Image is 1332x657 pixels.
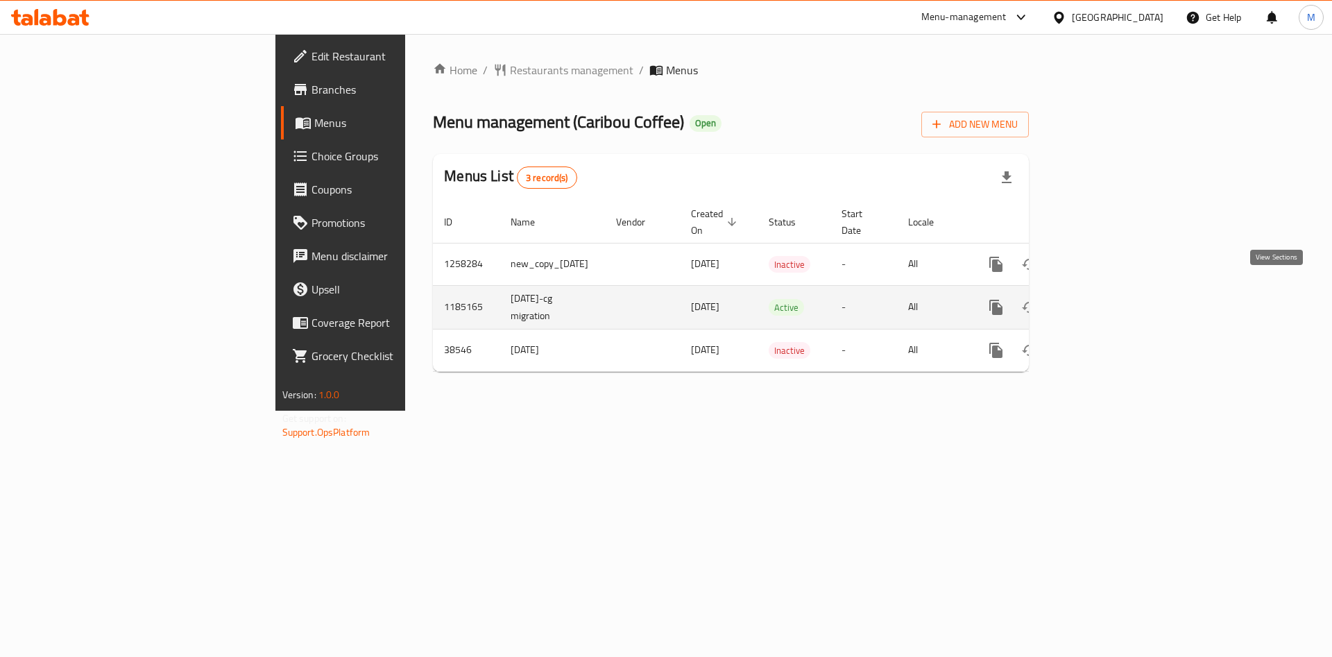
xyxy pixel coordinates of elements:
div: Inactive [769,256,810,273]
span: 1.0.0 [318,386,340,404]
div: Export file [990,161,1023,194]
div: Active [769,299,804,316]
span: Locale [908,214,952,230]
a: Upsell [281,273,498,306]
span: Start Date [842,205,880,239]
div: Total records count [517,167,577,189]
button: Change Status [1013,334,1046,367]
span: Grocery Checklist [311,348,487,364]
span: Inactive [769,257,810,273]
span: Menus [314,114,487,131]
div: Open [690,115,721,132]
a: Branches [281,73,498,106]
span: M [1307,10,1315,25]
button: Change Status [1013,291,1046,324]
span: Promotions [311,214,487,231]
a: Choice Groups [281,139,498,173]
button: more [980,291,1013,324]
span: 3 record(s) [518,171,577,185]
td: All [897,285,968,329]
td: All [897,243,968,285]
button: Change Status [1013,248,1046,281]
span: Choice Groups [311,148,487,164]
a: Edit Restaurant [281,40,498,73]
a: Restaurants management [493,62,633,78]
span: Upsell [311,281,487,298]
span: ID [444,214,470,230]
span: Menu management ( Caribou Coffee ) [433,106,684,137]
button: more [980,334,1013,367]
span: Get support on: [282,409,346,427]
nav: breadcrumb [433,62,1029,78]
span: Menus [666,62,698,78]
a: Support.OpsPlatform [282,423,370,441]
div: [GEOGRAPHIC_DATA] [1072,10,1163,25]
span: Created On [691,205,741,239]
td: new_copy_[DATE] [499,243,605,285]
div: Menu-management [921,9,1007,26]
th: Actions [968,201,1124,244]
a: Coverage Report [281,306,498,339]
button: Add New Menu [921,112,1029,137]
a: Promotions [281,206,498,239]
span: Name [511,214,553,230]
td: - [830,243,897,285]
span: Version: [282,386,316,404]
td: [DATE] [499,329,605,371]
a: Menu disclaimer [281,239,498,273]
button: more [980,248,1013,281]
span: Status [769,214,814,230]
span: [DATE] [691,341,719,359]
span: Menu disclaimer [311,248,487,264]
span: Vendor [616,214,663,230]
a: Menus [281,106,498,139]
td: All [897,329,968,371]
span: Restaurants management [510,62,633,78]
span: [DATE] [691,255,719,273]
li: / [639,62,644,78]
a: Grocery Checklist [281,339,498,373]
span: [DATE] [691,298,719,316]
span: Edit Restaurant [311,48,487,65]
td: - [830,285,897,329]
span: Active [769,300,804,316]
span: Open [690,117,721,129]
span: Coupons [311,181,487,198]
span: Inactive [769,343,810,359]
span: Add New Menu [932,116,1018,133]
table: enhanced table [433,201,1124,372]
span: Coverage Report [311,314,487,331]
span: Branches [311,81,487,98]
div: Inactive [769,342,810,359]
a: Coupons [281,173,498,206]
td: - [830,329,897,371]
td: [DATE]-cg migration [499,285,605,329]
h2: Menus List [444,166,577,189]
